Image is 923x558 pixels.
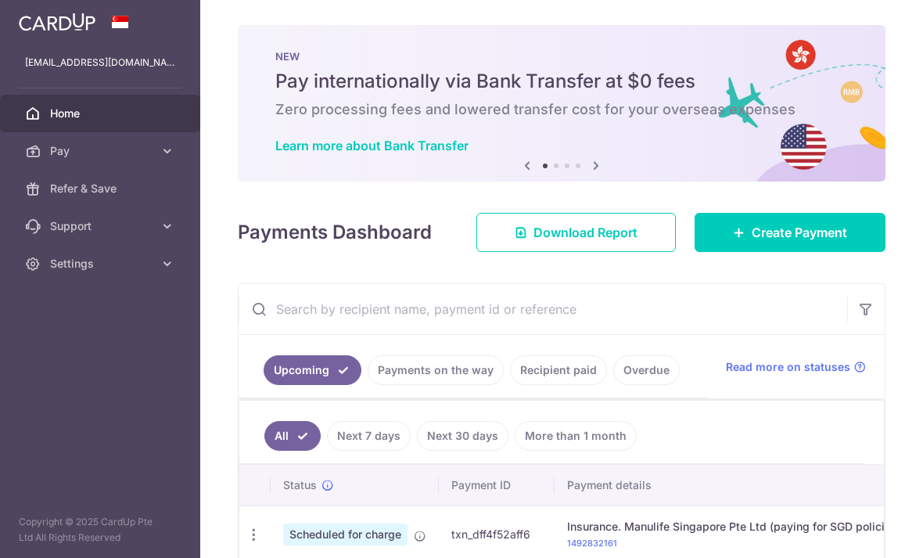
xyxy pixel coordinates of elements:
[50,256,153,272] span: Settings
[50,143,153,159] span: Pay
[476,213,676,252] a: Download Report
[275,69,848,94] h5: Pay internationally via Bank Transfer at $0 fees
[283,524,408,545] span: Scheduled for charge
[439,465,555,506] th: Payment ID
[555,465,914,506] th: Payment details
[25,55,175,70] p: [EMAIL_ADDRESS][DOMAIN_NAME]
[238,25,885,182] img: Bank transfer banner
[50,181,153,196] span: Refer & Save
[238,218,432,247] h4: Payments Dashboard
[567,538,617,549] a: 1492832161
[752,223,847,242] span: Create Payment
[417,421,508,451] a: Next 30 days
[510,355,607,385] a: Recipient paid
[275,100,848,119] h6: Zero processing fees and lowered transfer cost for your overseas expenses
[264,421,321,451] a: All
[613,355,680,385] a: Overdue
[283,477,317,493] span: Status
[50,106,153,121] span: Home
[19,13,95,31] img: CardUp
[695,213,885,252] a: Create Payment
[275,138,469,153] a: Learn more about Bank Transfer
[368,355,504,385] a: Payments on the way
[515,421,637,451] a: More than 1 month
[327,421,411,451] a: Next 7 days
[275,50,848,63] p: NEW
[726,359,866,375] a: Read more on statuses
[533,223,637,242] span: Download Report
[50,218,153,234] span: Support
[726,359,850,375] span: Read more on statuses
[264,355,361,385] a: Upcoming
[239,284,847,334] input: Search by recipient name, payment id or reference
[567,519,901,535] div: Insurance. Manulife Singapore Pte Ltd (paying for SGD policies)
